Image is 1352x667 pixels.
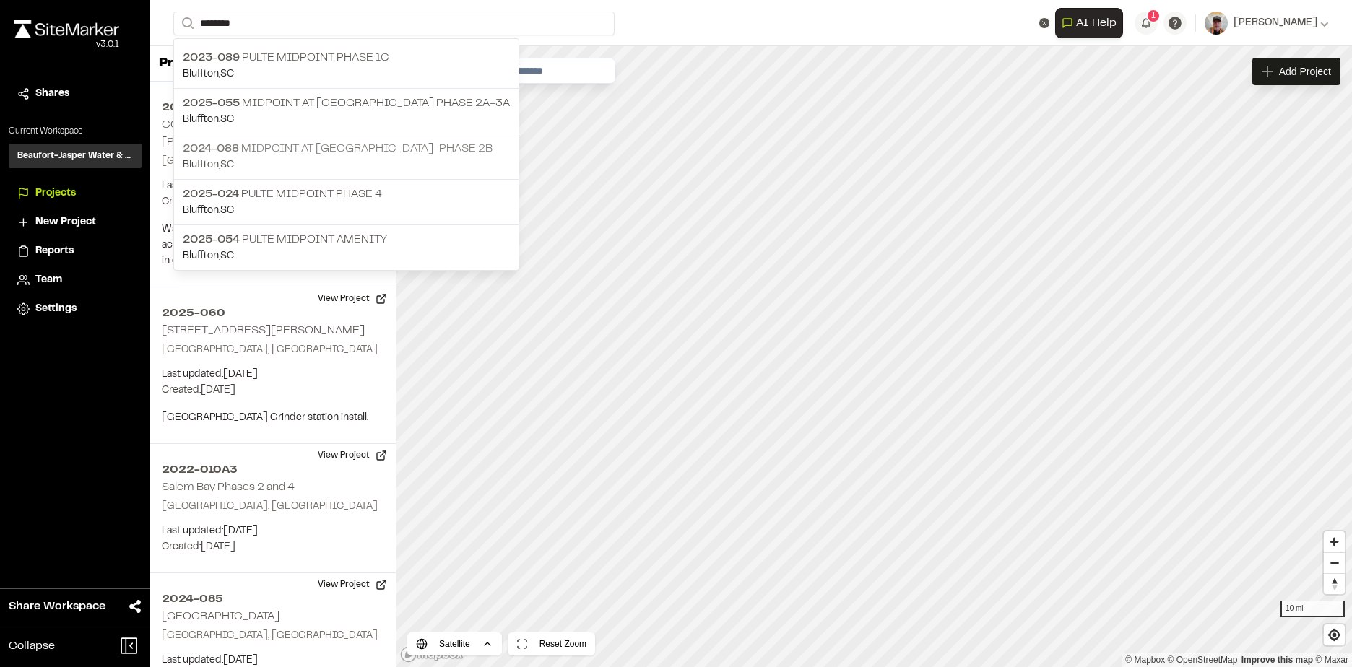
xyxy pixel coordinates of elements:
p: Midpoint at [GEOGRAPHIC_DATA] Phase 2A-3A [183,95,510,112]
p: Last updated: [DATE] [162,523,384,539]
a: 2025-055 Midpoint at [GEOGRAPHIC_DATA] Phase 2A-3ABluffton,SC [174,88,519,134]
img: User [1205,12,1228,35]
span: AI Help [1076,14,1117,32]
span: Share Workspace [9,598,105,615]
span: 2025-054 [183,235,240,245]
button: Clear text [1039,18,1049,28]
a: Reports [17,243,133,259]
p: Bluffton , SC [183,248,510,264]
a: Projects [17,186,133,201]
h2: 2025-005 [162,99,384,116]
a: Shares [17,86,133,102]
span: Team [35,272,62,288]
p: Bluffton , SC [183,112,510,128]
button: Zoom in [1324,531,1345,552]
div: Oh geez...please don't... [14,38,119,51]
span: 2025-024 [183,189,239,199]
a: Settings [17,301,133,317]
a: 2025-024 Pulte Midpoint Phase 4Bluffton,SC [174,179,519,224]
span: 2023-089 [183,53,240,63]
p: Last updated: [DATE] [162,178,384,194]
img: rebrand.png [14,20,119,38]
a: New Project [17,214,133,230]
h2: [GEOGRAPHIC_DATA] [162,611,279,622]
span: Reports [35,243,74,259]
button: Open AI Assistant [1055,8,1123,38]
p: [GEOGRAPHIC_DATA], [GEOGRAPHIC_DATA] [162,154,384,170]
p: Current Workspace [9,125,142,138]
div: 10 mi [1280,601,1345,617]
h2: 2024-085 [162,590,384,608]
h2: Salem Bay Phases 2 and 4 [162,482,295,492]
a: Map feedback [1241,655,1313,665]
span: 1 [1151,9,1156,22]
p: Pulte Midpoint Phase 4 [183,186,510,203]
button: View Project [309,444,396,467]
span: 2024-088 [183,144,239,154]
button: View Project [309,287,396,310]
p: Bluffton , SC [183,157,510,173]
a: 2023-089 Pulte Midpoint Phase 1CBluffton,SC [174,43,519,88]
p: Created: [DATE] [162,383,384,398]
a: OpenStreetMap [1168,655,1238,665]
canvas: Map [396,46,1352,667]
div: Open AI Assistant [1055,8,1129,38]
p: Created: [DATE] [162,194,384,210]
p: Water and Sewer Relocations as needed to accommodate the new drainage infrastructure in downtown ... [162,222,384,269]
h3: Beaufort-Jasper Water & Sewer Authority [17,149,133,162]
button: Search [173,12,199,35]
button: Reset bearing to north [1324,573,1345,594]
a: Team [17,272,133,288]
span: Add Project [1279,64,1331,79]
p: [GEOGRAPHIC_DATA], [GEOGRAPHIC_DATA] [162,342,384,358]
span: Projects [35,186,76,201]
button: Zoom out [1324,552,1345,573]
h2: COB- [PERSON_NAME] and [PERSON_NAME] St Drainage Project. [162,120,359,147]
span: Collapse [9,637,55,655]
h2: 2022-010A3 [162,461,384,479]
p: [GEOGRAPHIC_DATA] Grinder station install. [162,410,384,426]
a: Mapbox logo [400,646,464,663]
p: Midpoint at [GEOGRAPHIC_DATA]-Phase 2B [183,140,510,157]
a: 2024-088 Midpoint at [GEOGRAPHIC_DATA]-Phase 2BBluffton,SC [174,134,519,179]
span: Zoom out [1324,553,1345,573]
button: [PERSON_NAME] [1205,12,1329,35]
button: Find my location [1324,624,1345,645]
span: 2025-055 [183,98,240,108]
p: [GEOGRAPHIC_DATA], [GEOGRAPHIC_DATA] [162,499,384,515]
span: Reset bearing to north [1324,574,1345,594]
button: View Project [309,573,396,596]
p: Bluffton , SC [183,66,510,82]
span: Shares [35,86,69,102]
span: New Project [35,214,96,230]
button: Satellite [407,632,502,655]
p: Projects [159,54,213,74]
a: 2025-054 Pulte Midpoint AmenityBluffton,SC [174,224,519,270]
span: Settings [35,301,77,317]
button: 1 [1135,12,1158,35]
a: Mapbox [1125,655,1165,665]
a: Maxar [1315,655,1348,665]
p: Pulte Midpoint Phase 1C [183,49,510,66]
p: Pulte Midpoint Amenity [183,231,510,248]
p: Created: [DATE] [162,539,384,555]
button: Reset Zoom [508,632,595,655]
span: [PERSON_NAME] [1234,15,1317,31]
h2: [STREET_ADDRESS][PERSON_NAME] [162,326,365,336]
p: [GEOGRAPHIC_DATA], [GEOGRAPHIC_DATA] [162,628,384,644]
p: Bluffton , SC [183,203,510,219]
h2: 2025-060 [162,305,384,322]
p: Last updated: [DATE] [162,367,384,383]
